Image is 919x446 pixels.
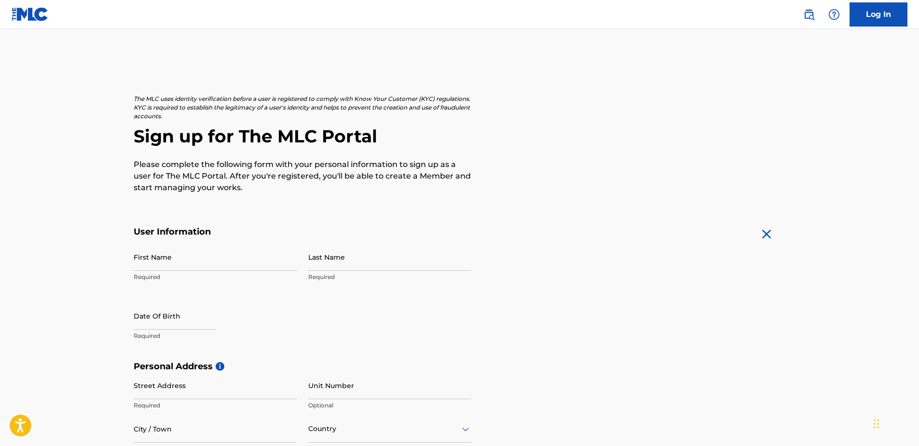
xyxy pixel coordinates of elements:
[308,273,471,281] p: Required
[12,7,49,21] img: MLC Logo
[874,409,879,438] div: Drag
[828,9,840,20] img: help
[824,5,844,24] div: Help
[134,332,297,340] p: Required
[216,362,224,371] span: i
[134,125,786,147] h2: Sign up for The MLC Portal
[134,159,471,194] p: Please complete the following form with your personal information to sign up as a user for The ML...
[134,226,471,237] h5: User Information
[134,95,471,121] p: The MLC uses identity verification before a user is registered to comply with Know Your Customer ...
[134,273,297,281] p: Required
[134,401,297,410] p: Required
[308,401,471,410] p: Optional
[803,9,815,20] img: search
[871,400,919,446] iframe: Chat Widget
[850,2,907,27] a: Log In
[134,361,786,372] h5: Personal Address
[759,226,774,242] img: close
[799,5,819,24] a: Public Search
